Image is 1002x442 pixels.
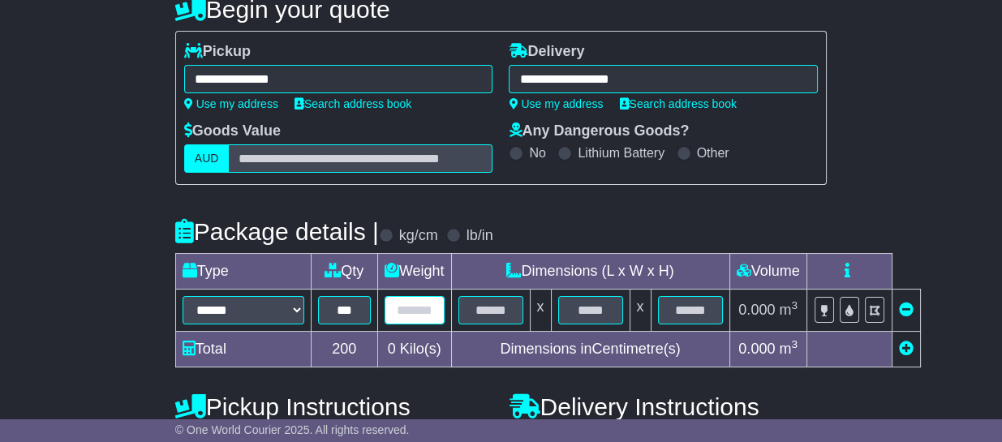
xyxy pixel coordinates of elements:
[779,341,798,357] span: m
[184,122,281,140] label: Goods Value
[311,332,377,367] td: 200
[630,290,651,332] td: x
[729,254,806,290] td: Volume
[899,341,914,357] a: Add new item
[738,302,775,318] span: 0.000
[451,332,729,367] td: Dimensions in Centimetre(s)
[467,227,493,245] label: lb/in
[578,145,664,161] label: Lithium Battery
[184,97,278,110] a: Use my address
[175,332,311,367] td: Total
[620,97,737,110] a: Search address book
[377,332,451,367] td: Kilo(s)
[509,43,584,61] label: Delivery
[184,43,251,61] label: Pickup
[184,144,230,173] label: AUD
[529,145,545,161] label: No
[509,97,603,110] a: Use my address
[377,254,451,290] td: Weight
[388,341,396,357] span: 0
[175,423,410,436] span: © One World Courier 2025. All rights reserved.
[899,302,914,318] a: Remove this item
[509,393,827,420] h4: Delivery Instructions
[295,97,411,110] a: Search address book
[791,338,798,350] sup: 3
[399,227,438,245] label: kg/cm
[509,122,689,140] label: Any Dangerous Goods?
[311,254,377,290] td: Qty
[175,254,311,290] td: Type
[451,254,729,290] td: Dimensions (L x W x H)
[175,218,379,245] h4: Package details |
[791,299,798,311] sup: 3
[779,302,798,318] span: m
[175,393,493,420] h4: Pickup Instructions
[530,290,551,332] td: x
[738,341,775,357] span: 0.000
[697,145,729,161] label: Other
